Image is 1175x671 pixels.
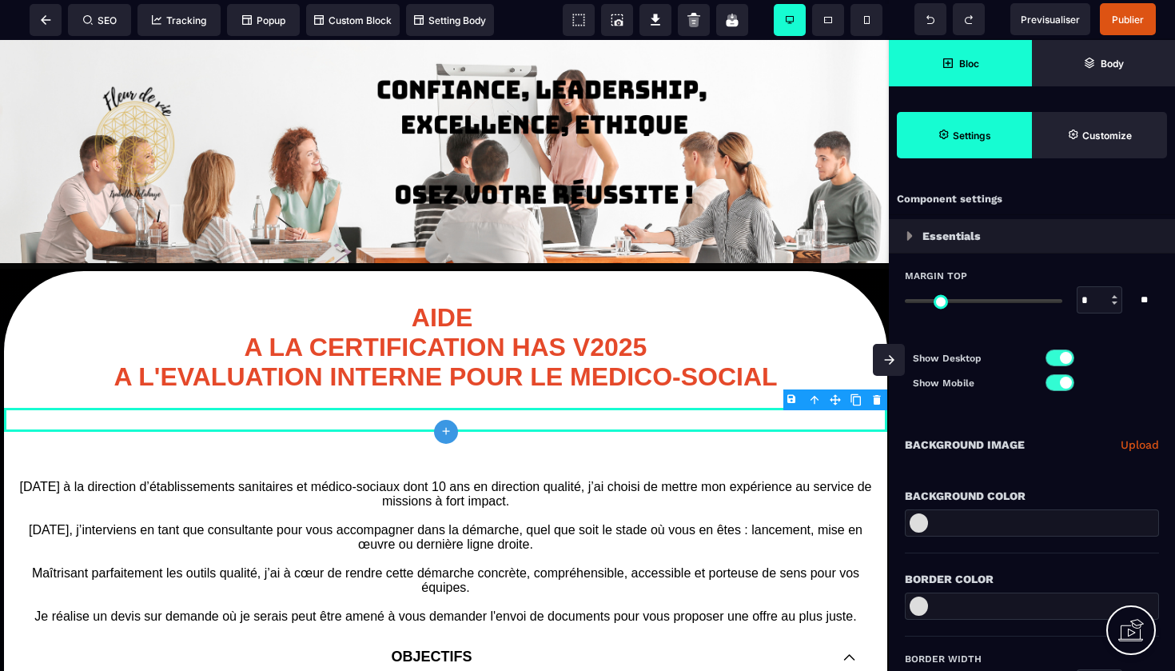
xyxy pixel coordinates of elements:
div: Background Color [905,486,1159,505]
span: Border Width [905,653,982,665]
span: Popup [242,14,285,26]
span: Settings [897,112,1032,158]
img: loading [906,231,913,241]
span: View components [563,4,595,36]
strong: Body [1101,58,1124,70]
p: Essentials [922,226,981,246]
h1: AIDE A LA CERTIFICATION HAS V2025 A L'EVALUATION INTERNE POUR LE MEDICO-SOCIAL [4,263,887,360]
strong: Bloc [959,58,979,70]
span: Margin Top [905,270,967,282]
span: Open Blocks [889,40,1032,86]
span: Open Style Manager [1032,112,1167,158]
span: Previsualiser [1021,14,1080,26]
span: Open Layer Manager [1032,40,1175,86]
span: SEO [83,14,117,26]
p: Background Image [905,435,1025,454]
span: Custom Block [314,14,392,26]
p: Show Mobile [913,375,1032,391]
p: Show Desktop [913,350,1032,366]
span: Tracking [152,14,206,26]
span: Publier [1112,14,1144,26]
p: OBJECTIFS [36,609,827,625]
span: Setting Body [414,14,486,26]
span: Preview [1010,3,1090,35]
strong: Settings [953,130,991,142]
text: [DATE] à la direction d’établissements sanitaires et médico-sociaux dont 10 ans en direction qual... [16,436,875,588]
a: Upload [1121,435,1159,454]
div: Component settings [889,184,1175,215]
strong: Customize [1082,130,1132,142]
div: Border Color [905,569,1159,589]
span: Screenshot [601,4,633,36]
